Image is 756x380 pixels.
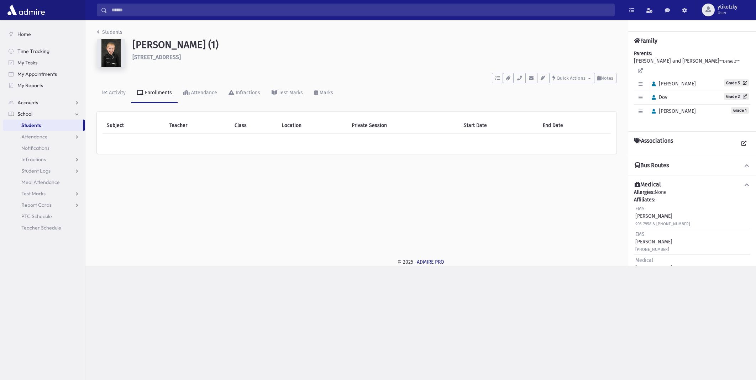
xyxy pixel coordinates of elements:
[3,120,83,131] a: Students
[634,189,655,195] b: Allergies:
[223,83,266,103] a: Infractions
[635,231,672,253] div: [PERSON_NAME]
[97,28,122,39] nav: breadcrumb
[21,145,49,151] span: Notifications
[737,137,750,150] a: View all Associations
[266,83,309,103] a: Test Marks
[724,93,749,100] a: Grade 2
[107,4,614,16] input: Search
[634,51,652,57] b: Parents:
[17,82,43,89] span: My Reports
[6,3,47,17] img: AdmirePro
[132,39,616,51] h1: [PERSON_NAME] (1)
[3,211,85,222] a: PTC Schedule
[190,90,217,96] div: Attendance
[601,75,613,81] span: Notes
[17,71,57,77] span: My Appointments
[3,176,85,188] a: Meal Attendance
[649,81,696,87] span: [PERSON_NAME]
[594,73,616,83] button: Notes
[718,4,737,10] span: ytikotzky
[21,168,51,174] span: Student Logs
[107,90,126,96] div: Activity
[634,197,655,203] b: Affiliates:
[649,108,696,114] span: [PERSON_NAME]
[3,154,85,165] a: Infractions
[143,90,172,96] div: Enrollments
[635,257,653,263] span: Medical
[718,10,737,16] span: User
[21,213,52,220] span: PTC Schedule
[634,189,750,280] div: None
[3,97,85,108] a: Accounts
[635,181,661,189] h4: Medical
[635,257,672,279] div: [PERSON_NAME]
[3,131,85,142] a: Attendance
[17,31,31,37] span: Home
[21,202,52,208] span: Report Cards
[635,205,690,227] div: [PERSON_NAME]
[178,83,223,103] a: Attendance
[634,37,657,44] h4: Family
[132,54,616,60] h6: [STREET_ADDRESS]
[635,162,669,169] h4: Bus Routes
[3,165,85,176] a: Student Logs
[724,79,749,86] a: Grade 5
[17,99,38,106] span: Accounts
[635,206,645,212] span: EMS
[21,225,61,231] span: Teacher Schedule
[17,111,32,117] span: School
[3,222,85,233] a: Teacher Schedule
[21,179,60,185] span: Meal Attendance
[3,188,85,199] a: Test Marks
[97,29,122,35] a: Students
[3,68,85,80] a: My Appointments
[347,117,460,134] th: Private Session
[635,231,645,237] span: EMS
[460,117,539,134] th: Start Date
[17,59,37,66] span: My Tasks
[634,137,673,150] h4: Associations
[3,57,85,68] a: My Tasks
[635,247,669,252] small: [PHONE_NUMBER]
[131,83,178,103] a: Enrollments
[277,90,303,96] div: Test Marks
[21,122,41,128] span: Students
[557,75,586,81] span: Quick Actions
[97,258,745,266] div: © 2025 -
[21,156,46,163] span: Infractions
[21,133,48,140] span: Attendance
[309,83,339,103] a: Marks
[3,80,85,91] a: My Reports
[731,107,749,114] span: Grade 1
[318,90,333,96] div: Marks
[3,46,85,57] a: Time Tracking
[3,108,85,120] a: School
[3,142,85,154] a: Notifications
[635,222,690,226] small: 905-7958 & [PHONE_NUMBER]
[634,181,750,189] button: Medical
[634,50,750,126] div: [PERSON_NAME] and [PERSON_NAME]
[97,83,131,103] a: Activity
[103,117,165,134] th: Subject
[165,117,230,134] th: Teacher
[3,28,85,40] a: Home
[417,259,444,265] a: ADMIRE PRO
[17,48,49,54] span: Time Tracking
[539,117,611,134] th: End Date
[549,73,594,83] button: Quick Actions
[278,117,347,134] th: Location
[230,117,278,134] th: Class
[634,162,750,169] button: Bus Routes
[21,190,46,197] span: Test Marks
[234,90,260,96] div: Infractions
[649,94,667,100] span: Dov
[3,199,85,211] a: Report Cards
